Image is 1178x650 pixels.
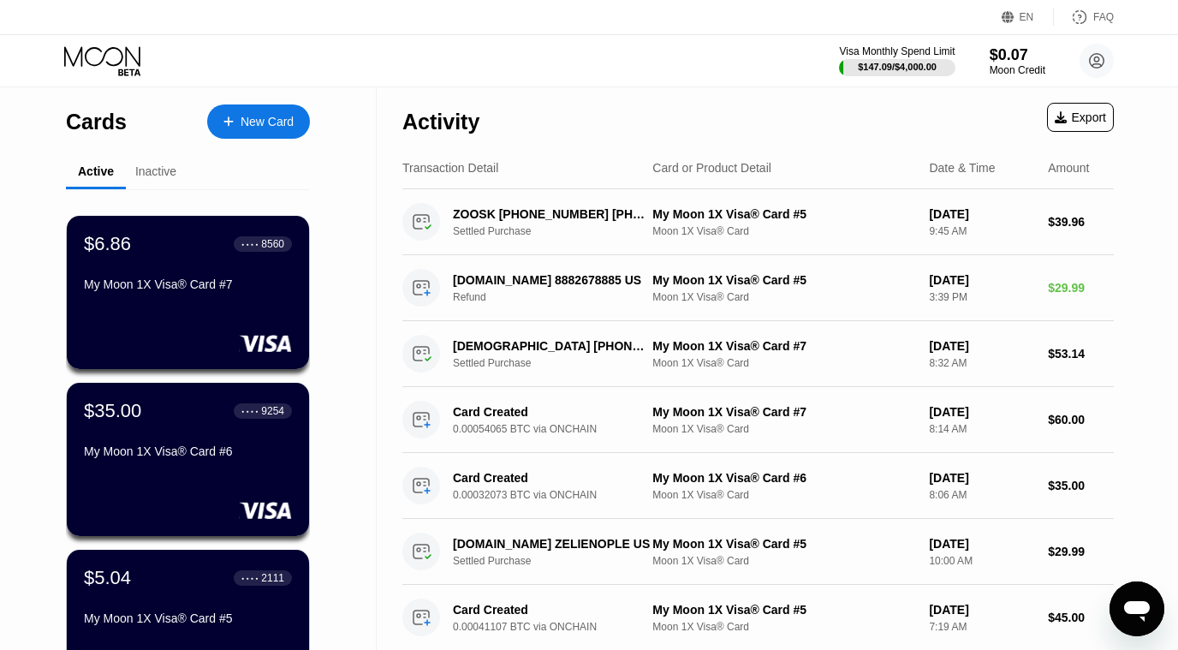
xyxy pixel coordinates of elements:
[652,161,771,175] div: Card or Product Detail
[929,489,1034,501] div: 8:06 AM
[929,603,1034,617] div: [DATE]
[135,164,176,178] div: Inactive
[652,621,915,633] div: Moon 1X Visa® Card
[402,453,1114,519] div: Card Created0.00032073 BTC via ONCHAINMy Moon 1X Visa® Card #6Moon 1X Visa® Card[DATE]8:06 AM$35.00
[1048,215,1114,229] div: $39.96
[453,471,651,485] div: Card Created
[1048,545,1114,558] div: $29.99
[1048,479,1114,492] div: $35.00
[1055,110,1106,124] div: Export
[929,161,995,175] div: Date & Time
[453,555,666,567] div: Settled Purchase
[1048,611,1114,624] div: $45.00
[929,537,1034,551] div: [DATE]
[1048,413,1114,426] div: $60.00
[402,161,498,175] div: Transaction Detail
[652,555,915,567] div: Moon 1X Visa® Card
[261,405,284,417] div: 9254
[241,242,259,247] div: ● ● ● ●
[453,537,651,551] div: [DOMAIN_NAME] ZELIENOPLE US
[241,575,259,581] div: ● ● ● ●
[453,405,651,419] div: Card Created
[67,383,309,536] div: $35.00● ● ● ●9254My Moon 1X Visa® Card #6
[402,387,1114,453] div: Card Created0.00054065 BTC via ONCHAINMy Moon 1X Visa® Card #7Moon 1X Visa® Card[DATE]8:14 AM$60.00
[261,572,284,584] div: 2111
[929,207,1034,221] div: [DATE]
[1002,9,1054,26] div: EN
[652,603,915,617] div: My Moon 1X Visa® Card #5
[84,567,131,589] div: $5.04
[839,45,955,57] div: Visa Monthly Spend Limit
[839,45,955,76] div: Visa Monthly Spend Limit$147.09/$4,000.00
[453,423,666,435] div: 0.00054065 BTC via ONCHAIN
[652,339,915,353] div: My Moon 1X Visa® Card #7
[402,321,1114,387] div: [DEMOGRAPHIC_DATA] [PHONE_NUMBER] USSettled PurchaseMy Moon 1X Visa® Card #7Moon 1X Visa® Card[DA...
[652,489,915,501] div: Moon 1X Visa® Card
[67,216,309,369] div: $6.86● ● ● ●8560My Moon 1X Visa® Card #7
[990,46,1045,76] div: $0.07Moon Credit
[402,255,1114,321] div: [DOMAIN_NAME] 8882678885 USRefundMy Moon 1X Visa® Card #5Moon 1X Visa® Card[DATE]3:39 PM$29.99
[990,64,1045,76] div: Moon Credit
[929,273,1034,287] div: [DATE]
[84,400,141,422] div: $35.00
[84,233,131,255] div: $6.86
[453,273,651,287] div: [DOMAIN_NAME] 8882678885 US
[453,603,651,617] div: Card Created
[453,339,651,353] div: [DEMOGRAPHIC_DATA] [PHONE_NUMBER] US
[453,621,666,633] div: 0.00041107 BTC via ONCHAIN
[1047,103,1114,132] div: Export
[1048,161,1089,175] div: Amount
[453,291,666,303] div: Refund
[1048,281,1114,295] div: $29.99
[929,339,1034,353] div: [DATE]
[652,273,915,287] div: My Moon 1X Visa® Card #5
[652,225,915,237] div: Moon 1X Visa® Card
[78,164,114,178] div: Active
[990,46,1045,64] div: $0.07
[84,277,292,291] div: My Moon 1X Visa® Card #7
[929,225,1034,237] div: 9:45 AM
[1020,11,1034,23] div: EN
[402,519,1114,585] div: [DOMAIN_NAME] ZELIENOPLE USSettled PurchaseMy Moon 1X Visa® Card #5Moon 1X Visa® Card[DATE]10:00 ...
[241,115,294,129] div: New Card
[929,471,1034,485] div: [DATE]
[66,110,127,134] div: Cards
[858,62,937,72] div: $147.09 / $4,000.00
[929,291,1034,303] div: 3:39 PM
[1093,11,1114,23] div: FAQ
[84,611,292,625] div: My Moon 1X Visa® Card #5
[929,621,1034,633] div: 7:19 AM
[241,408,259,414] div: ● ● ● ●
[652,207,915,221] div: My Moon 1X Visa® Card #5
[652,291,915,303] div: Moon 1X Visa® Card
[402,189,1114,255] div: ZOOSK [PHONE_NUMBER] [PHONE_NUMBER] USSettled PurchaseMy Moon 1X Visa® Card #5Moon 1X Visa® Card[...
[84,444,292,458] div: My Moon 1X Visa® Card #6
[652,537,915,551] div: My Moon 1X Visa® Card #5
[929,555,1034,567] div: 10:00 AM
[1054,9,1114,26] div: FAQ
[652,357,915,369] div: Moon 1X Visa® Card
[207,104,310,139] div: New Card
[929,405,1034,419] div: [DATE]
[929,423,1034,435] div: 8:14 AM
[1048,347,1114,361] div: $53.14
[453,225,666,237] div: Settled Purchase
[261,238,284,250] div: 8560
[652,405,915,419] div: My Moon 1X Visa® Card #7
[453,489,666,501] div: 0.00032073 BTC via ONCHAIN
[453,357,666,369] div: Settled Purchase
[402,110,479,134] div: Activity
[929,357,1034,369] div: 8:32 AM
[453,207,651,221] div: ZOOSK [PHONE_NUMBER] [PHONE_NUMBER] US
[1110,581,1164,636] iframe: Button to launch messaging window, conversation in progress
[652,471,915,485] div: My Moon 1X Visa® Card #6
[652,423,915,435] div: Moon 1X Visa® Card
